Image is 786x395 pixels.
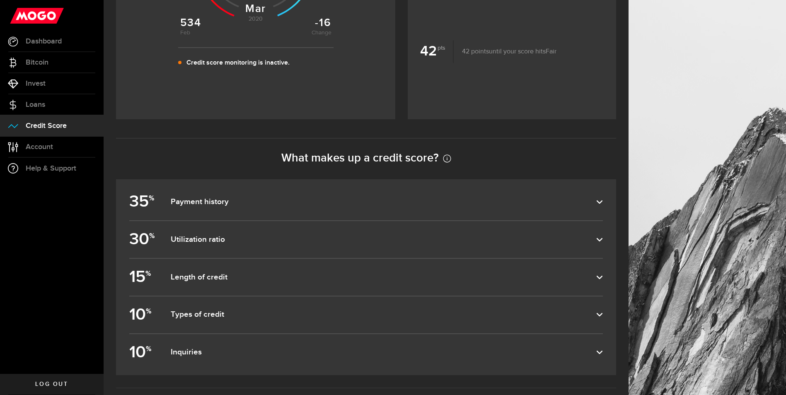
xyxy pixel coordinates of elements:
[145,269,151,278] sup: %
[129,264,156,291] b: 15
[26,59,48,66] span: Bitcoin
[26,38,62,45] span: Dashboard
[454,47,556,57] p: until your score hits
[420,40,454,63] b: 42
[129,226,156,253] b: 30
[171,310,596,320] dfn: Types of credit
[26,165,76,172] span: Help & Support
[146,344,151,353] sup: %
[171,235,596,245] dfn: Utilization ratio
[7,3,31,28] button: Open LiveChat chat widget
[149,194,154,203] sup: %
[186,58,290,68] p: Credit score monitoring is inactive.
[26,122,67,130] span: Credit Score
[26,101,45,108] span: Loans
[116,151,616,165] h2: What makes up a credit score?
[129,339,156,366] b: 10
[171,197,596,207] dfn: Payment history
[546,48,556,55] span: Fair
[35,381,68,387] span: Log out
[26,80,46,87] span: Invest
[146,307,151,316] sup: %
[462,48,489,55] span: 42 points
[129,301,156,328] b: 10
[129,188,156,215] b: 35
[149,232,155,241] sup: %
[171,272,596,282] dfn: Length of credit
[26,143,53,151] span: Account
[171,347,596,357] dfn: Inquiries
